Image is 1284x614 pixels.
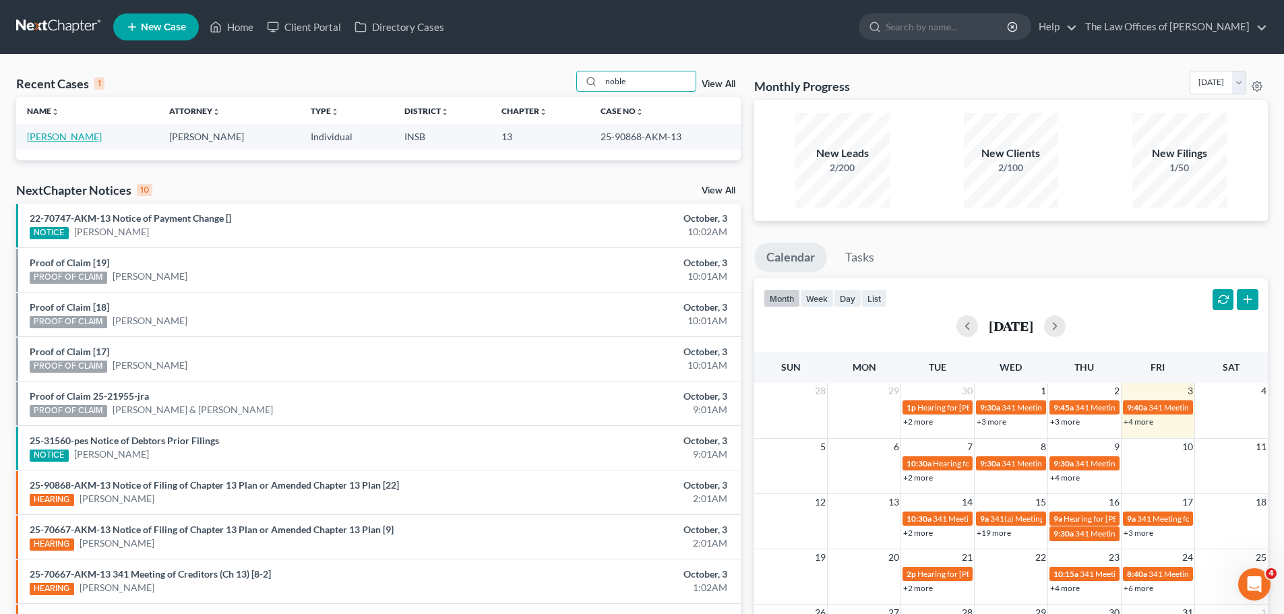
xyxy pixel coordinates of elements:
a: Typeunfold_more [311,106,339,116]
i: unfold_more [636,108,644,116]
a: Client Portal [260,15,348,39]
span: 341 Meeting for [PERSON_NAME] [1002,402,1123,412]
a: Districtunfold_more [404,106,449,116]
span: 4 [1260,383,1268,399]
div: New Filings [1132,146,1227,161]
a: [PERSON_NAME] [74,225,149,239]
h2: [DATE] [989,319,1033,333]
span: 10:30a [907,458,931,468]
button: month [764,289,800,307]
div: 10:01AM [503,314,727,328]
span: 9:30a [980,458,1000,468]
span: 9a [980,514,989,524]
span: 1p [907,402,916,412]
a: +2 more [903,528,933,538]
a: [PERSON_NAME] [113,359,187,372]
i: unfold_more [539,108,547,116]
a: +4 more [1124,417,1153,427]
span: 23 [1107,549,1121,565]
span: 12 [814,494,827,510]
a: Tasks [833,243,886,272]
span: Hearing for [PERSON_NAME] [917,569,1022,579]
span: 9a [1127,514,1136,524]
td: 25-90868-AKM-13 [590,124,741,149]
a: Case Nounfold_more [601,106,644,116]
a: 25-31560-pes Notice of Debtors Prior Filings [30,435,219,446]
span: Sat [1223,361,1240,373]
input: Search by name... [601,71,696,91]
button: list [861,289,887,307]
a: +6 more [1124,583,1153,593]
div: 2/200 [795,161,890,175]
div: NextChapter Notices [16,182,152,198]
span: 10:30a [907,514,931,524]
a: Proof of Claim [19] [30,257,109,268]
a: Proof of Claim [17] [30,346,109,357]
span: 28 [814,383,827,399]
span: 10 [1181,439,1194,455]
div: October, 3 [503,301,727,314]
div: 9:01AM [503,448,727,461]
span: 341 Meeting for [PERSON_NAME] & [PERSON_NAME] [1075,402,1268,412]
span: 29 [887,383,900,399]
span: 22 [1034,549,1047,565]
span: 15 [1034,494,1047,510]
a: View All [702,80,735,89]
a: +19 more [977,528,1011,538]
span: 341(a) Meeting for [PERSON_NAME] [990,514,1121,524]
a: 25-70667-AKM-13 Notice of Filing of Chapter 13 Plan or Amended Chapter 13 Plan [9] [30,524,394,535]
i: unfold_more [441,108,449,116]
div: NOTICE [30,227,69,239]
div: October, 3 [503,434,727,448]
span: Wed [1000,361,1022,373]
div: PROOF OF CLAIM [30,272,107,284]
i: unfold_more [331,108,339,116]
span: 7 [966,439,974,455]
span: New Case [141,22,186,32]
span: Sun [781,361,801,373]
span: 16 [1107,494,1121,510]
a: Home [203,15,260,39]
button: week [800,289,834,307]
a: View All [702,186,735,195]
i: unfold_more [51,108,59,116]
a: +4 more [1050,583,1080,593]
input: Search by name... [886,14,1009,39]
div: October, 3 [503,212,727,225]
span: 24 [1181,549,1194,565]
td: Individual [300,124,393,149]
span: 9:30a [1053,458,1074,468]
a: 25-70667-AKM-13 341 Meeting of Creditors (Ch 13) [8-2] [30,568,271,580]
span: 9:30a [980,402,1000,412]
div: PROOF OF CLAIM [30,361,107,373]
span: 2p [907,569,916,579]
span: 30 [960,383,974,399]
a: [PERSON_NAME] [113,270,187,283]
span: 341 Meeting for [PERSON_NAME] [1002,458,1123,468]
div: 2:01AM [503,492,727,505]
div: PROOF OF CLAIM [30,405,107,417]
div: 9:01AM [503,403,727,417]
a: Help [1032,15,1077,39]
span: 341 Meeting for [PERSON_NAME] [1080,569,1201,579]
div: October, 3 [503,390,727,403]
div: Recent Cases [16,75,104,92]
span: 9:45a [1053,402,1074,412]
span: 21 [960,549,974,565]
span: 9 [1113,439,1121,455]
a: 25-90868-AKM-13 Notice of Filing of Chapter 13 Plan or Amended Chapter 13 Plan [22] [30,479,399,491]
span: 25 [1254,549,1268,565]
span: Tue [929,361,946,373]
span: 8:40a [1127,569,1147,579]
td: INSB [394,124,491,149]
a: +2 more [903,472,933,483]
a: +2 more [903,417,933,427]
div: October, 3 [503,479,727,492]
span: Mon [853,361,876,373]
a: Chapterunfold_more [501,106,547,116]
div: 1 [94,78,104,90]
span: 13 [887,494,900,510]
span: Hearing for [PERSON_NAME] & [PERSON_NAME] [917,402,1094,412]
div: New Leads [795,146,890,161]
div: 10:02AM [503,225,727,239]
